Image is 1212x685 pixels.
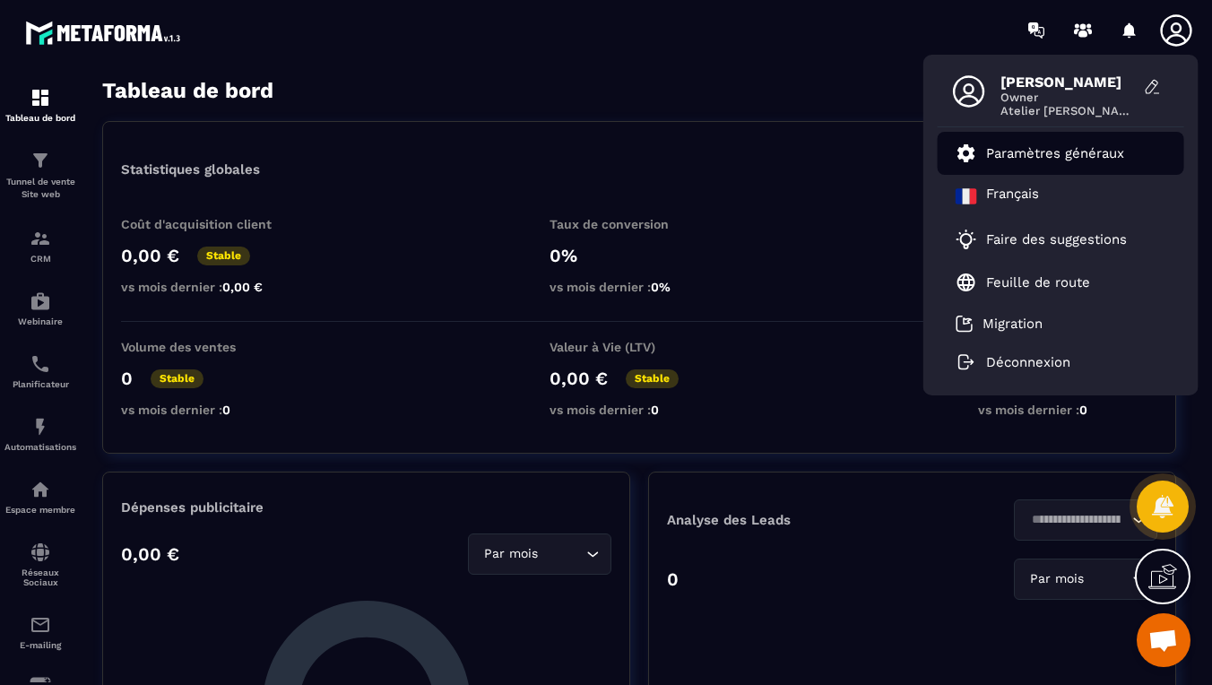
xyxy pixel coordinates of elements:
[550,340,729,354] p: Valeur à Vie (LTV)
[986,231,1127,247] p: Faire des suggestions
[667,568,679,590] p: 0
[983,316,1043,332] p: Migration
[468,533,611,575] div: Search for option
[550,245,729,266] p: 0%
[4,254,76,264] p: CRM
[4,505,76,515] p: Espace membre
[986,354,1070,370] p: Déconnexion
[4,277,76,340] a: automationsautomationsWebinaire
[4,340,76,403] a: schedulerschedulerPlanificateur
[651,403,659,417] span: 0
[121,368,133,389] p: 0
[121,161,260,178] p: Statistiques globales
[121,499,611,516] p: Dépenses publicitaire
[1014,559,1157,600] div: Search for option
[541,544,582,564] input: Search for option
[30,542,51,563] img: social-network
[956,229,1144,250] a: Faire des suggestions
[550,403,729,417] p: vs mois dernier :
[956,143,1124,164] a: Paramètres généraux
[30,479,51,500] img: automations
[4,316,76,326] p: Webinaire
[121,280,300,294] p: vs mois dernier :
[30,87,51,108] img: formation
[1026,510,1128,530] input: Search for option
[956,272,1090,293] a: Feuille de route
[4,74,76,136] a: formationformationTableau de bord
[4,442,76,452] p: Automatisations
[4,403,76,465] a: automationsautomationsAutomatisations
[626,369,679,388] p: Stable
[1000,91,1135,104] span: Owner
[956,315,1043,333] a: Migration
[1137,613,1190,667] div: Ouvrir le chat
[4,568,76,587] p: Réseaux Sociaux
[1026,569,1087,589] span: Par mois
[222,280,263,294] span: 0,00 €
[4,136,76,214] a: formationformationTunnel de vente Site web
[151,369,203,388] p: Stable
[4,465,76,528] a: automationsautomationsEspace membre
[4,528,76,601] a: social-networksocial-networkRéseaux Sociaux
[480,544,541,564] span: Par mois
[4,379,76,389] p: Planificateur
[121,543,179,565] p: 0,00 €
[986,186,1039,207] p: Français
[1079,403,1087,417] span: 0
[30,150,51,171] img: formation
[4,176,76,201] p: Tunnel de vente Site web
[978,403,1157,417] p: vs mois dernier :
[30,290,51,312] img: automations
[1000,74,1135,91] span: [PERSON_NAME]
[651,280,671,294] span: 0%
[121,340,300,354] p: Volume des ventes
[121,245,179,266] p: 0,00 €
[4,214,76,277] a: formationformationCRM
[4,601,76,663] a: emailemailE-mailing
[550,217,729,231] p: Taux de conversion
[102,78,273,103] h3: Tableau de bord
[986,145,1124,161] p: Paramètres généraux
[4,640,76,650] p: E-mailing
[550,280,729,294] p: vs mois dernier :
[197,247,250,265] p: Stable
[30,353,51,375] img: scheduler
[30,416,51,438] img: automations
[25,16,186,49] img: logo
[1000,104,1135,117] span: Atelier [PERSON_NAME]
[121,217,300,231] p: Coût d'acquisition client
[550,368,608,389] p: 0,00 €
[121,403,300,417] p: vs mois dernier :
[30,228,51,249] img: formation
[986,274,1090,290] p: Feuille de route
[667,512,913,528] p: Analyse des Leads
[222,403,230,417] span: 0
[4,113,76,123] p: Tableau de bord
[1087,569,1128,589] input: Search for option
[1014,499,1157,541] div: Search for option
[30,614,51,636] img: email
